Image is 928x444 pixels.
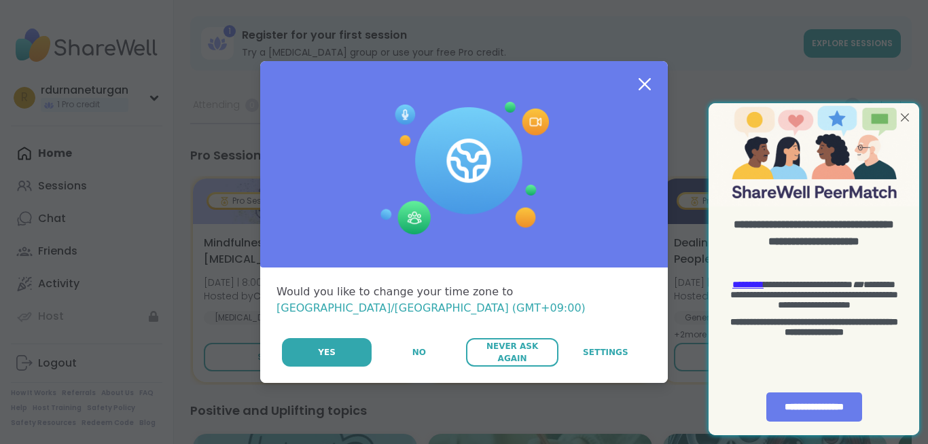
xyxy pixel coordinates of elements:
a: Settings [560,338,652,367]
span: Settings [583,346,628,358]
div: Would you like to change your time zone to [276,284,652,316]
span: [GEOGRAPHIC_DATA]/[GEOGRAPHIC_DATA] (GMT+09:00) [276,301,586,314]
img: Session Experience [379,102,549,235]
span: Yes [318,346,336,358]
span: Never Ask Again [473,340,551,365]
button: Yes [282,338,372,367]
iframe: Slideout [702,95,928,444]
button: No [373,338,465,367]
span: No [412,346,426,358]
button: Never Ask Again [466,338,558,367]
